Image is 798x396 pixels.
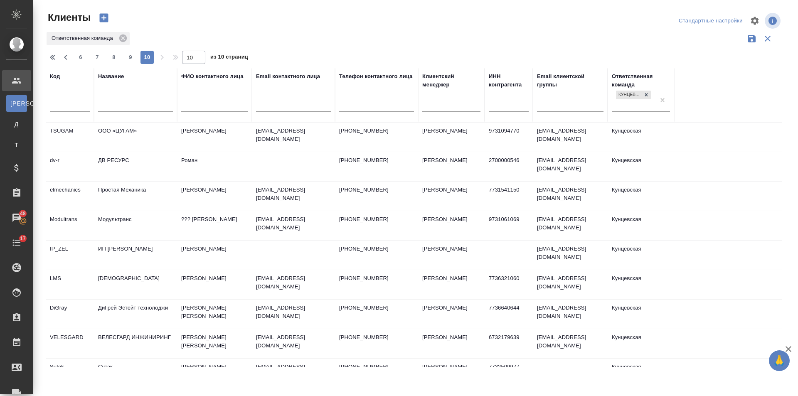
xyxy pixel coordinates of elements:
[485,211,533,240] td: 9731061069
[256,186,331,202] p: [EMAIL_ADDRESS][DOMAIN_NAME]
[533,123,608,152] td: [EMAIL_ADDRESS][DOMAIN_NAME]
[2,207,31,228] a: 48
[485,182,533,211] td: 7731541150
[6,95,27,112] a: [PERSON_NAME]
[91,53,104,61] span: 7
[74,51,87,64] button: 6
[677,15,745,27] div: split button
[418,211,485,240] td: [PERSON_NAME]
[177,359,252,388] td: [PERSON_NAME] [PERSON_NAME]
[339,245,414,253] p: [PHONE_NUMBER]
[46,300,94,329] td: DiGray
[418,182,485,211] td: [PERSON_NAME]
[489,72,529,89] div: ИНН контрагента
[210,52,248,64] span: из 10 страниц
[94,359,177,388] td: Сутэк
[612,72,670,89] div: Ответственная команда
[608,211,674,240] td: Кунцевская
[339,156,414,165] p: [PHONE_NUMBER]
[177,270,252,299] td: [PERSON_NAME]
[745,11,765,31] span: Настроить таблицу
[47,32,130,45] div: Ответственная команда
[533,182,608,211] td: [EMAIL_ADDRESS][DOMAIN_NAME]
[177,241,252,270] td: [PERSON_NAME]
[485,270,533,299] td: 7736321060
[6,116,27,133] a: Д
[608,123,674,152] td: Кунцевская
[2,232,31,253] a: 17
[616,91,642,99] div: Кунцевская
[46,11,91,24] span: Клиенты
[94,241,177,270] td: ИП [PERSON_NAME]
[760,31,776,47] button: Сбросить фильтры
[46,241,94,270] td: IP_ZEL
[94,270,177,299] td: [DEMOGRAPHIC_DATA]
[418,241,485,270] td: [PERSON_NAME]
[98,72,124,81] div: Название
[485,300,533,329] td: 7736640644
[533,211,608,240] td: [EMAIL_ADDRESS][DOMAIN_NAME]
[46,270,94,299] td: LMS
[772,352,786,369] span: 🙏
[124,53,137,61] span: 9
[256,363,331,379] p: [EMAIL_ADDRESS][DOMAIN_NAME]
[46,211,94,240] td: Modultrans
[107,53,121,61] span: 8
[744,31,760,47] button: Сохранить фильтры
[533,329,608,358] td: [EMAIL_ADDRESS][DOMAIN_NAME]
[10,120,23,128] span: Д
[608,152,674,181] td: Кунцевская
[50,72,60,81] div: Код
[418,359,485,388] td: [PERSON_NAME]
[10,99,23,108] span: [PERSON_NAME]
[107,51,121,64] button: 8
[339,363,414,371] p: [PHONE_NUMBER]
[94,300,177,329] td: ДиГрей Эстейт технолоджи
[177,152,252,181] td: Роман
[418,152,485,181] td: [PERSON_NAME]
[256,72,320,81] div: Email контактного лица
[177,123,252,152] td: [PERSON_NAME]
[608,182,674,211] td: Кунцевская
[15,209,31,218] span: 48
[533,270,608,299] td: [EMAIL_ADDRESS][DOMAIN_NAME]
[177,300,252,329] td: [PERSON_NAME] [PERSON_NAME]
[533,300,608,329] td: [EMAIL_ADDRESS][DOMAIN_NAME]
[608,270,674,299] td: Кунцевская
[256,304,331,320] p: [EMAIL_ADDRESS][DOMAIN_NAME]
[177,329,252,358] td: [PERSON_NAME] [PERSON_NAME]
[418,329,485,358] td: [PERSON_NAME]
[769,350,790,371] button: 🙏
[418,123,485,152] td: [PERSON_NAME]
[74,53,87,61] span: 6
[46,182,94,211] td: elmechanics
[94,329,177,358] td: ВЕЛЕСГАРД ИНЖИНИРИНГ
[15,234,31,243] span: 17
[339,274,414,283] p: [PHONE_NUMBER]
[339,186,414,194] p: [PHONE_NUMBER]
[94,152,177,181] td: ДВ РЕСУРС
[608,241,674,270] td: Кунцевская
[181,72,244,81] div: ФИО контактного лица
[256,215,331,232] p: [EMAIL_ADDRESS][DOMAIN_NAME]
[533,241,608,270] td: [EMAIL_ADDRESS][DOMAIN_NAME]
[91,51,104,64] button: 7
[94,182,177,211] td: Простая Механика
[339,304,414,312] p: [PHONE_NUMBER]
[615,90,652,100] div: Кунцевская
[485,152,533,181] td: 2700000546
[177,211,252,240] td: ??? [PERSON_NAME]
[418,270,485,299] td: [PERSON_NAME]
[46,329,94,358] td: VELESGARD
[94,211,177,240] td: Модультранс
[10,141,23,149] span: Т
[256,274,331,291] p: [EMAIL_ADDRESS][DOMAIN_NAME]
[765,13,782,29] span: Посмотреть информацию
[608,359,674,388] td: Кунцевская
[94,11,114,25] button: Создать
[485,329,533,358] td: 6732179639
[422,72,480,89] div: Клиентский менеджер
[608,300,674,329] td: Кунцевская
[339,215,414,224] p: [PHONE_NUMBER]
[46,152,94,181] td: dv-r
